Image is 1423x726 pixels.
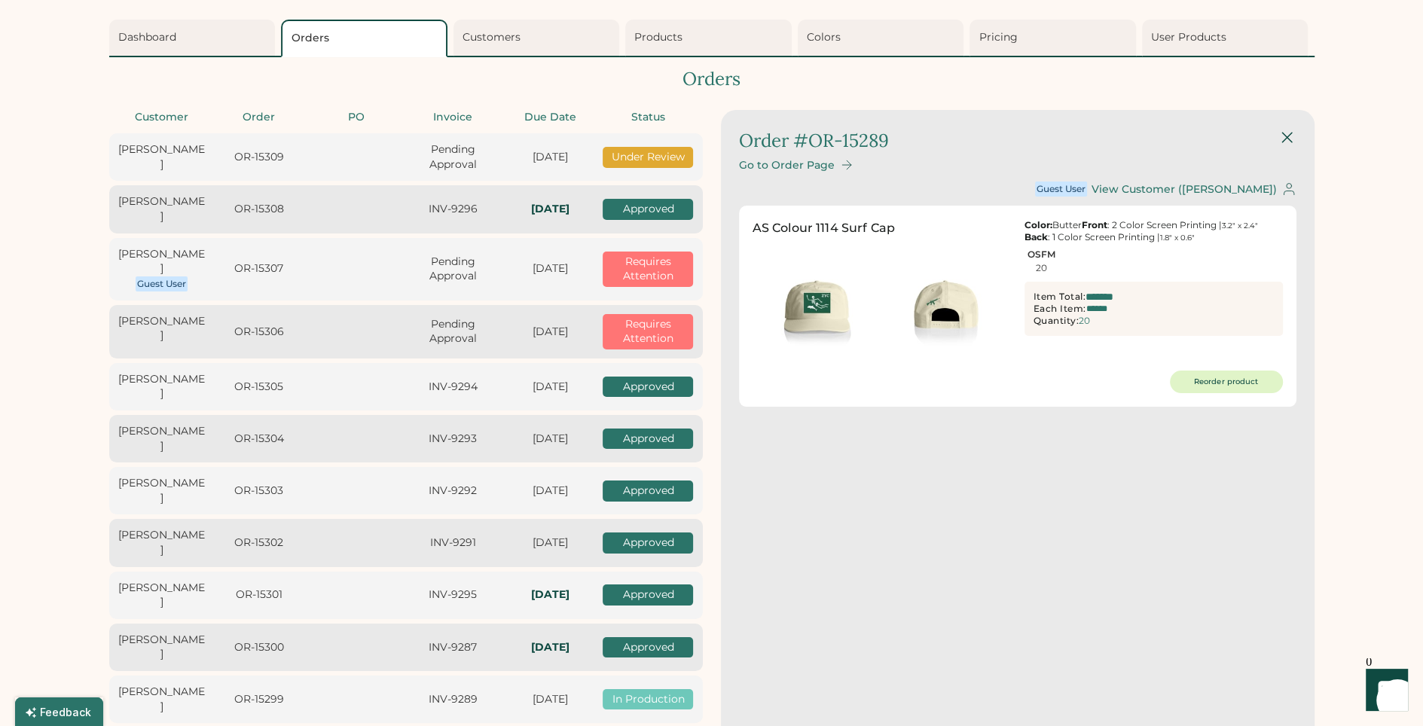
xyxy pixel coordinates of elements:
div: Pending Approval [409,317,497,346]
div: OR-15299 [215,692,303,707]
div: [PERSON_NAME] [118,372,206,401]
div: INV-9287 [409,640,497,655]
strong: Front [1082,219,1107,230]
div: INV-9293 [409,432,497,447]
font: 1.8" x 0.6" [1160,233,1195,243]
div: Pending Approval [409,255,497,284]
font: 3.2" x 2.4" [1222,221,1258,230]
div: Approved [603,584,693,606]
div: [PERSON_NAME] [118,247,206,276]
div: OR-15309 [215,150,303,165]
div: [PERSON_NAME] [118,424,206,453]
div: OR-15304 [215,432,303,447]
div: Products [634,30,787,45]
div: [DATE] [506,692,594,707]
div: INV-9292 [409,483,497,499]
div: INV-9296 [409,202,497,217]
div: Guest User [1037,183,1086,195]
div: Colors [807,30,960,45]
strong: Back [1024,231,1048,243]
div: Requires Attention [603,314,693,349]
div: [PERSON_NAME] [118,142,206,172]
div: Pending Approval [409,142,497,172]
div: OR-15307 [215,261,303,276]
div: Quantity: [1034,315,1079,327]
div: [DATE] [506,535,594,551]
div: [DATE] [506,261,594,276]
div: Order [215,110,303,125]
div: Under Review [603,147,693,168]
div: [DATE] [506,432,594,447]
div: [PERSON_NAME] [118,633,206,662]
div: INV-9291 [409,535,497,551]
div: OR-15303 [215,483,303,499]
div: In-Hands: Mon, Sep 29, 2025 [506,202,594,217]
div: In Production [603,689,693,710]
div: INV-9295 [409,587,497,602]
div: Each Item: [1034,303,1086,315]
div: Item Total: [1034,291,1086,303]
div: 20 [1036,263,1047,273]
img: generate-image [881,243,1011,373]
div: Customers [463,30,615,45]
div: Go to Order Page [739,159,835,172]
div: In-Hands: Mon, Sep 8, 2025 [506,587,594,602]
img: generate-image [753,243,882,373]
div: Approved [603,532,693,554]
div: Requires Attention [603,252,693,287]
div: [DATE] [506,483,594,499]
div: OR-15308 [215,202,303,217]
div: Due Date [506,110,594,125]
div: [PERSON_NAME] [118,194,206,224]
div: Dashboard [118,30,271,45]
div: OR-15305 [215,380,303,395]
div: OR-15300 [215,640,303,655]
div: Approved [603,480,693,502]
div: Customer [118,110,206,125]
div: Guest User [137,278,186,290]
button: Reorder product [1170,371,1283,393]
div: Approved [603,199,693,220]
div: OR-15306 [215,325,303,340]
iframe: Front Chat [1351,658,1416,723]
div: Approved [603,637,693,658]
div: 20 [1079,316,1090,326]
div: OR-15302 [215,535,303,551]
div: In-Hands: Thu, Sep 4, 2025 [506,640,594,655]
div: User Products [1151,30,1304,45]
div: [PERSON_NAME] [118,581,206,610]
div: View Customer ([PERSON_NAME]) [1092,183,1277,196]
div: [DATE] [506,325,594,340]
div: INV-9289 [409,692,497,707]
div: [PERSON_NAME] [118,476,206,505]
div: [PERSON_NAME] [118,528,206,557]
div: OSFM [1028,249,1055,260]
strong: Color: [1024,219,1052,230]
div: OR-15301 [215,587,303,602]
div: INV-9294 [409,380,497,395]
div: Invoice [409,110,497,125]
div: Pricing [979,30,1131,45]
div: [DATE] [506,150,594,165]
div: Butter : 2 Color Screen Printing | : 1 Color Screen Printing | [1024,219,1283,243]
div: Order #OR-15289 [739,128,889,154]
div: Approved [603,429,693,450]
div: [DATE] [506,380,594,395]
div: PO [312,110,400,125]
div: [PERSON_NAME] [118,685,206,714]
div: Approved [603,377,693,398]
div: Orders [109,66,1315,92]
div: Orders [292,31,441,46]
div: Status [603,110,693,125]
div: AS Colour 1114 Surf Cap [753,219,895,237]
div: [PERSON_NAME] [118,314,206,343]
